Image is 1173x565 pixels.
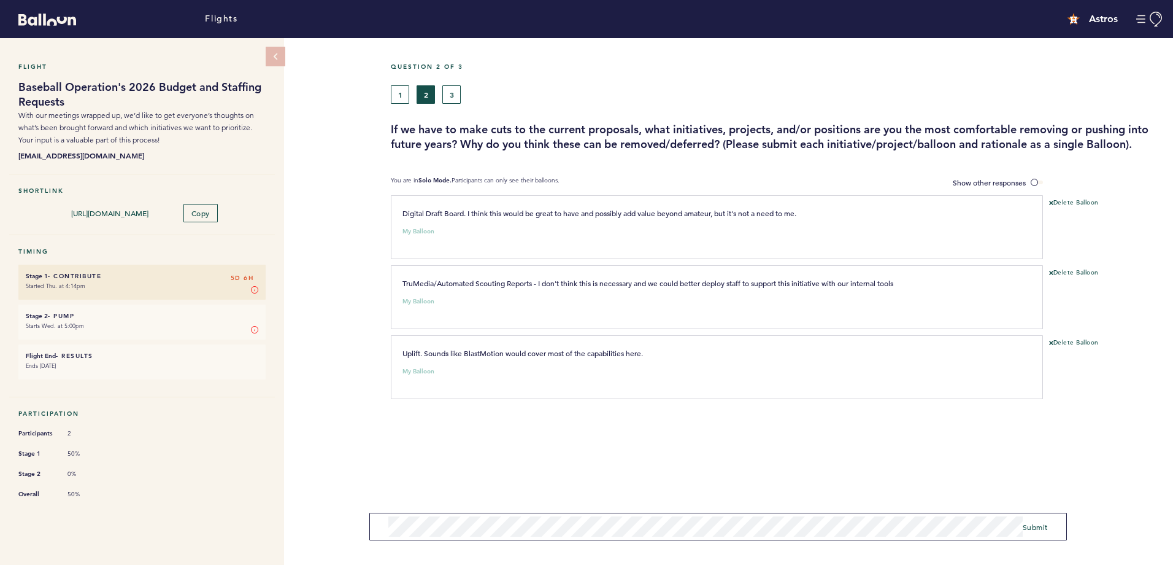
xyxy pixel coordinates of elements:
span: Copy [191,208,210,218]
h5: Shortlink [18,187,266,195]
span: Submit [1023,522,1048,532]
a: Flights [205,12,237,26]
time: Started Thu. at 4:14pm [26,282,85,290]
span: Participants [18,427,55,440]
small: Stage 1 [26,272,48,280]
small: Stage 2 [26,312,48,320]
span: Overall [18,488,55,501]
h3: If we have to make cuts to the current proposals, what initiatives, projects, and/or positions ar... [391,122,1164,152]
span: Show other responses [953,177,1026,187]
p: You are in Participants can only see their balloons. [391,176,560,189]
span: 0% [67,470,104,478]
button: Manage Account [1136,12,1164,27]
small: My Balloon [402,368,434,375]
span: 2 [67,429,104,438]
span: Stage 2 [18,468,55,480]
button: Delete Balloon [1049,338,1099,348]
small: My Balloon [402,298,434,305]
time: Ends [DATE] [26,362,56,370]
span: Uplift. Sounds like BlastMotion would cover most of the capabilities here. [402,348,643,358]
button: Delete Balloon [1049,268,1099,278]
h6: - Results [26,352,258,360]
h6: - Contribute [26,272,258,280]
h5: Participation [18,410,266,418]
svg: Balloon [18,14,76,26]
a: Balloon [9,12,76,25]
b: Solo Mode. [418,176,452,184]
h4: Astros [1089,12,1118,26]
h6: - Pump [26,312,258,320]
span: Stage 1 [18,448,55,460]
button: Delete Balloon [1049,198,1099,208]
span: 50% [67,450,104,458]
h5: Timing [18,247,266,255]
button: 1 [391,85,409,104]
h1: Baseball Operation's 2026 Budget and Staffing Requests [18,80,266,109]
button: Copy [183,204,218,222]
button: Submit [1023,521,1048,533]
button: 2 [417,85,435,104]
span: Digital Draft Board. I think this would be great to have and possibly add value beyond amateur, b... [402,208,796,218]
span: With our meetings wrapped up, we’d like to get everyone’s thoughts on what’s been brought forward... [18,111,254,144]
small: Flight End [26,352,56,360]
h5: Flight [18,63,266,71]
time: Starts Wed. at 5:00pm [26,322,84,330]
h5: Question 2 of 3 [391,63,1164,71]
b: [EMAIL_ADDRESS][DOMAIN_NAME] [18,149,266,162]
span: 5D 6H [231,272,254,284]
span: 50% [67,490,104,499]
button: 3 [442,85,461,104]
span: TruMedia/Automated Scouting Reports - I don't think this is necessary and we could better deploy ... [402,278,893,288]
small: My Balloon [402,228,434,235]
